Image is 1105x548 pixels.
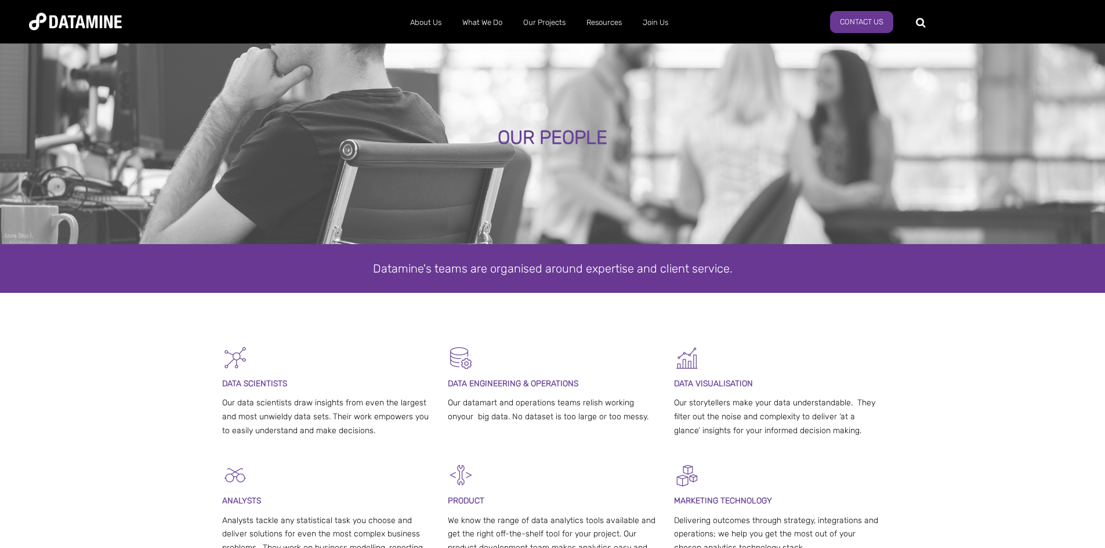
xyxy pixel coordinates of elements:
[373,262,733,275] span: Datamine's teams are organised around expertise and client service.
[632,8,679,38] a: Join Us
[513,8,576,38] a: Our Projects
[674,345,700,371] img: Graph 5
[222,462,248,488] img: Analysts
[222,496,261,506] span: ANALYSTS
[222,379,287,389] span: DATA SCIENTISTS
[448,396,657,424] p: Our datamart and operations teams relish working onyour big data. No dataset is too large or too ...
[448,345,474,371] img: Datamart
[674,462,700,488] img: Digital Activation
[576,8,632,38] a: Resources
[448,496,484,506] span: PRODUCT
[400,8,452,38] a: About Us
[452,8,513,38] a: What We Do
[830,11,893,33] a: Contact Us
[29,13,122,30] img: Datamine
[674,379,753,389] span: DATA VISUALISATION
[674,396,883,437] p: Our storytellers make your data understandable. They filter out the noise and complexity to deliv...
[448,379,578,389] span: DATA ENGINEERING & OPERATIONS
[222,345,248,371] img: Graph - Network
[125,128,980,148] div: OUR PEOPLE
[222,396,432,437] p: Our data scientists draw insights from even the largest and most unwieldy data sets. Their work e...
[448,462,474,488] img: Development
[674,496,772,506] span: MARKETING TECHNOLOGY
